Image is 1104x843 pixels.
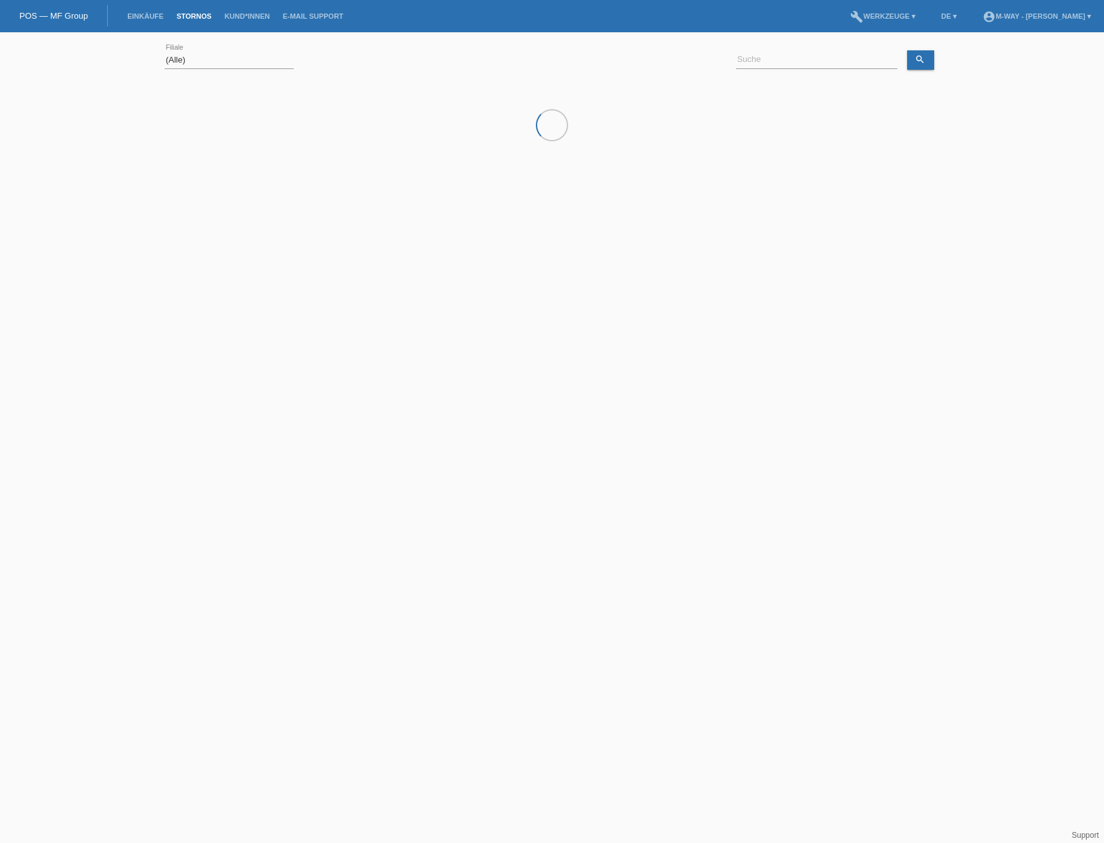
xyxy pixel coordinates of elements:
[218,12,276,20] a: Kund*innen
[170,12,218,20] a: Stornos
[850,10,863,23] i: build
[983,10,996,23] i: account_circle
[976,12,1098,20] a: account_circlem-way - [PERSON_NAME] ▾
[1072,831,1099,840] a: Support
[121,12,170,20] a: Einkäufe
[907,50,934,70] a: search
[276,12,350,20] a: E-Mail Support
[935,12,963,20] a: DE ▾
[19,11,88,21] a: POS — MF Group
[844,12,922,20] a: buildWerkzeuge ▾
[915,54,925,65] i: search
